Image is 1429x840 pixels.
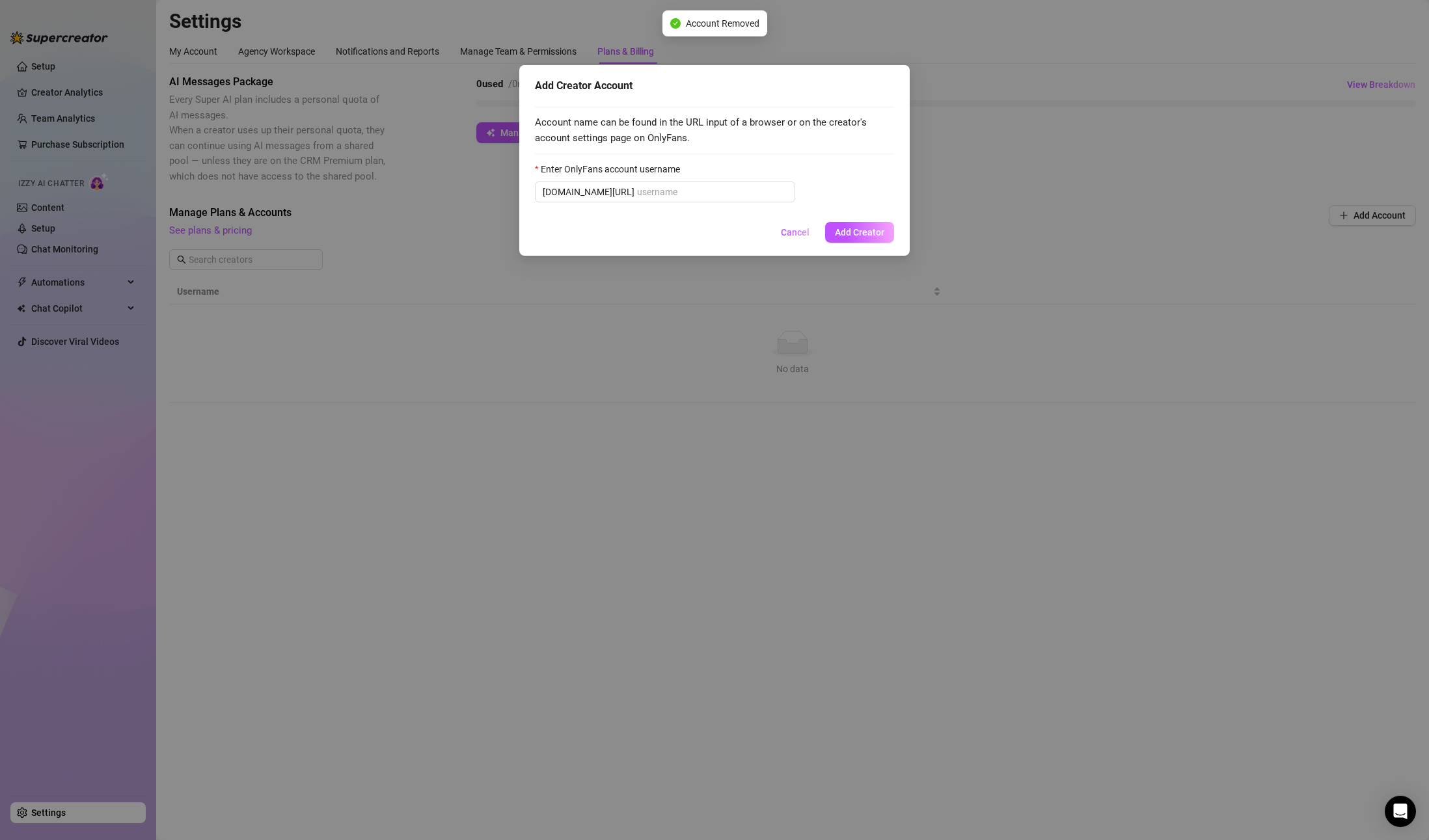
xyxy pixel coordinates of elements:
[781,227,810,237] span: Cancel
[670,18,681,29] span: check-circle
[1385,796,1416,827] div: Open Intercom Messenger
[770,222,820,243] button: Cancel
[535,115,894,146] span: Account name can be found in the URL input of a browser or on the creator's account settings page...
[686,16,759,31] span: Account Removed
[535,78,894,94] div: Add Creator Account
[825,222,894,243] button: Add Creator
[535,162,688,176] label: Enter OnlyFans account username
[543,185,634,199] span: [DOMAIN_NAME][URL]
[835,227,884,237] span: Add Creator
[637,185,787,199] input: Enter OnlyFans account username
